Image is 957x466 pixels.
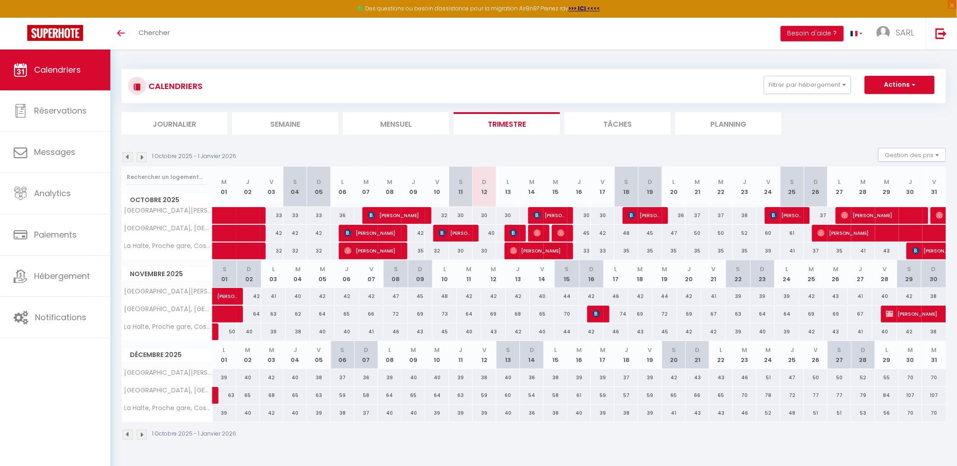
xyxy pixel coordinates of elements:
abbr: L [615,265,617,273]
abbr: M [662,265,668,273]
div: 44 [555,323,579,340]
div: 45 [567,225,591,242]
span: [PERSON_NAME] [886,305,949,322]
abbr: M [529,178,535,186]
abbr: D [418,265,422,273]
div: 64 [775,306,799,322]
abbr: M [387,178,392,186]
div: 42 [591,225,615,242]
div: 64 [237,306,261,322]
div: 40 [286,288,310,305]
div: 37 [709,207,733,224]
span: Chercher [139,28,170,37]
div: 38 [733,207,757,224]
div: 30 [591,207,615,224]
abbr: V [601,178,605,186]
a: Chercher [132,18,177,50]
th: 29 [875,167,899,207]
abbr: L [786,265,788,273]
div: 41 [701,288,726,305]
th: 05 [307,167,331,207]
div: 39 [261,323,286,340]
div: 40 [530,288,555,305]
abbr: D [317,178,321,186]
span: [PERSON_NAME] [770,207,802,224]
abbr: V [767,178,771,186]
abbr: M [884,178,890,186]
div: 61 [780,225,804,242]
div: 42 [506,323,531,340]
button: Besoin d'aide ? [781,26,844,41]
div: 33 [260,207,283,224]
th: 16 [579,260,604,288]
span: Paiements [34,229,77,240]
button: Gestion des prix [878,148,946,162]
div: 35 [828,243,851,259]
abbr: M [491,265,496,273]
div: 67 [701,306,726,322]
div: 32 [425,243,449,259]
abbr: D [482,178,487,186]
div: 40 [237,323,261,340]
div: 40 [473,225,496,242]
abbr: J [412,178,415,186]
span: Réservations [34,105,87,116]
div: 68 [506,306,531,322]
div: 69 [799,306,824,322]
span: [PERSON_NAME] [344,224,399,242]
th: 21 [701,260,726,288]
span: [PERSON_NAME] [217,283,238,300]
span: [GEOGRAPHIC_DATA][PERSON_NAME], [GEOGRAPHIC_DATA], [GEOGRAPHIC_DATA], [GEOGRAPHIC_DATA] [123,288,214,295]
div: 40 [335,323,359,340]
div: 62 [286,306,310,322]
th: 01 [213,167,236,207]
abbr: M [809,265,814,273]
abbr: S [625,178,629,186]
div: 63 [726,306,750,322]
th: 03 [261,260,286,288]
abbr: S [736,265,740,273]
div: 42 [579,323,604,340]
abbr: J [345,265,349,273]
th: 06 [335,260,359,288]
span: Notifications [35,312,86,323]
div: 40 [457,323,481,340]
abbr: D [247,265,251,273]
abbr: M [222,178,227,186]
div: 42 [628,288,653,305]
th: 22 [726,260,750,288]
div: 43 [824,288,848,305]
h3: CALENDRIERS [146,76,203,96]
img: logout [936,28,947,39]
div: 46 [383,323,408,340]
div: 69 [677,306,702,322]
abbr: D [760,265,765,273]
span: Octobre 2025 [122,193,212,207]
abbr: M [695,178,700,186]
div: 52 [733,225,757,242]
abbr: S [293,178,297,186]
abbr: S [223,265,227,273]
abbr: J [687,265,691,273]
th: 27 [828,167,851,207]
span: [PERSON_NAME] [510,242,565,259]
div: 35 [733,243,757,259]
th: 13 [496,167,520,207]
div: 43 [408,323,432,340]
th: 21 [686,167,709,207]
a: [PERSON_NAME] [213,288,237,305]
th: 25 [780,167,804,207]
th: 10 [432,260,457,288]
div: 44 [653,288,677,305]
th: 04 [283,167,307,207]
div: 36 [662,207,686,224]
div: 42 [237,288,261,305]
div: 69 [408,306,432,322]
div: 65 [530,306,555,322]
abbr: M [638,265,643,273]
abbr: M [719,178,724,186]
div: 40 [873,288,897,305]
span: [GEOGRAPHIC_DATA], [GEOGRAPHIC_DATA], [GEOGRAPHIC_DATA] privée [123,306,214,312]
th: 22 [709,167,733,207]
th: 19 [653,260,677,288]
